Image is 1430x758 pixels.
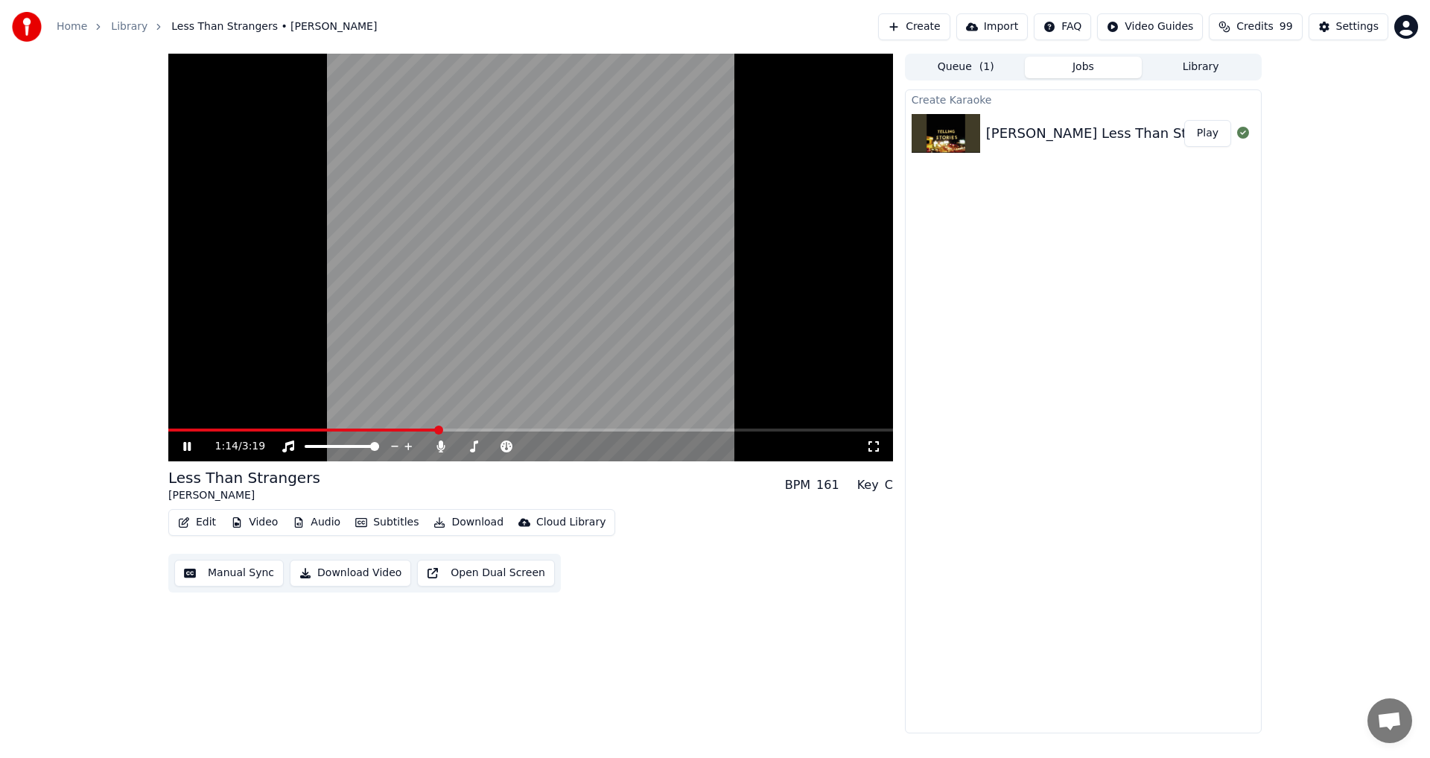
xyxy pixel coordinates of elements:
[1336,19,1379,34] div: Settings
[979,60,994,75] span: ( 1 )
[878,13,950,40] button: Create
[1142,57,1259,78] button: Library
[1025,57,1143,78] button: Jobs
[907,57,1025,78] button: Queue
[1236,19,1273,34] span: Credits
[885,476,893,494] div: C
[171,19,377,34] span: Less Than Strangers • [PERSON_NAME]
[428,512,509,533] button: Download
[174,560,284,587] button: Manual Sync
[1209,13,1302,40] button: Credits99
[785,476,810,494] div: BPM
[1280,19,1293,34] span: 99
[242,439,265,454] span: 3:19
[12,12,42,42] img: youka
[986,123,1239,144] div: [PERSON_NAME] Less Than Strangers
[536,515,606,530] div: Cloud Library
[172,512,222,533] button: Edit
[1097,13,1203,40] button: Video Guides
[215,439,251,454] div: /
[290,560,411,587] button: Download Video
[1367,698,1412,743] div: Open de chat
[816,476,839,494] div: 161
[168,488,320,503] div: [PERSON_NAME]
[1184,120,1231,147] button: Play
[57,19,377,34] nav: breadcrumb
[168,467,320,488] div: Less Than Strangers
[906,90,1261,108] div: Create Karaoke
[287,512,346,533] button: Audio
[1034,13,1091,40] button: FAQ
[111,19,147,34] a: Library
[956,13,1028,40] button: Import
[857,476,879,494] div: Key
[1309,13,1388,40] button: Settings
[349,512,425,533] button: Subtitles
[417,560,555,587] button: Open Dual Screen
[215,439,238,454] span: 1:14
[57,19,87,34] a: Home
[225,512,284,533] button: Video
